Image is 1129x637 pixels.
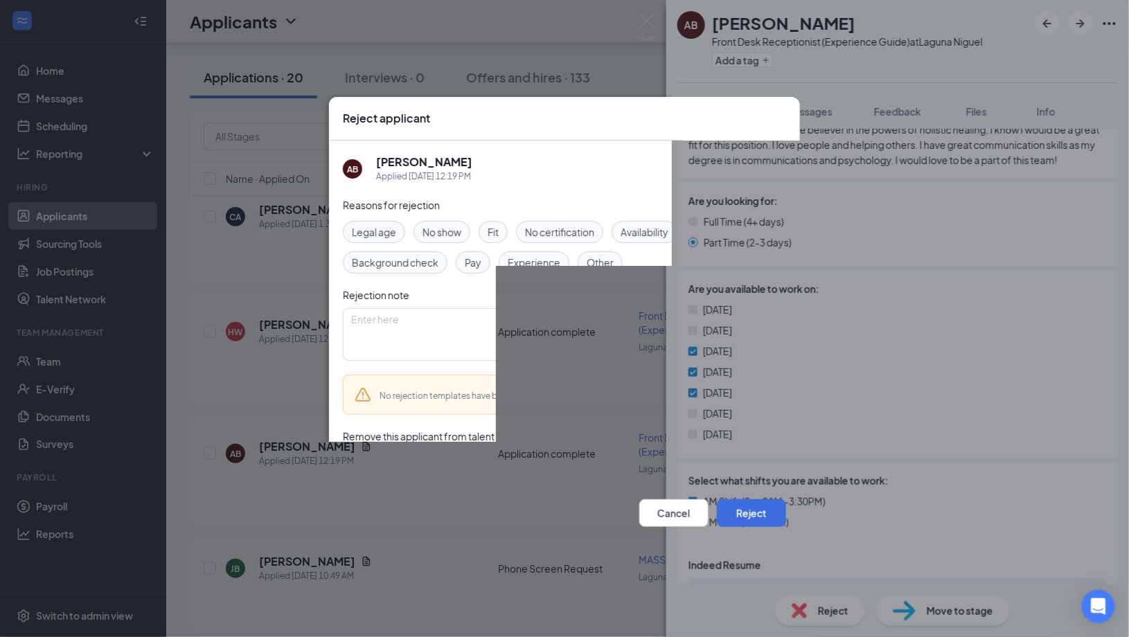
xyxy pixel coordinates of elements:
[343,199,440,211] span: Reasons for rejection
[717,499,786,527] button: Reject
[465,255,481,270] span: Pay
[423,224,461,240] span: No show
[525,224,594,240] span: No certification
[355,386,371,403] svg: Warning
[352,224,396,240] span: Legal age
[634,391,651,401] a: here
[1082,590,1115,623] div: Open Intercom Messenger
[380,391,653,401] span: No rejection templates have been setup. Please create a new one .
[376,455,393,472] span: Yes
[343,111,430,126] h3: Reject applicant
[376,170,472,183] div: Applied [DATE] 12:19 PM
[770,111,786,127] svg: Cross
[352,255,438,270] span: Background check
[770,111,786,127] button: Close
[587,255,614,270] span: Other
[639,499,709,527] button: Cancel
[508,255,560,270] span: Experience
[343,430,539,442] span: Remove this applicant from talent network?
[488,224,499,240] span: Fit
[347,163,358,174] div: AB
[621,224,668,240] span: Availability
[343,289,409,301] span: Rejection note
[376,154,472,170] h5: [PERSON_NAME]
